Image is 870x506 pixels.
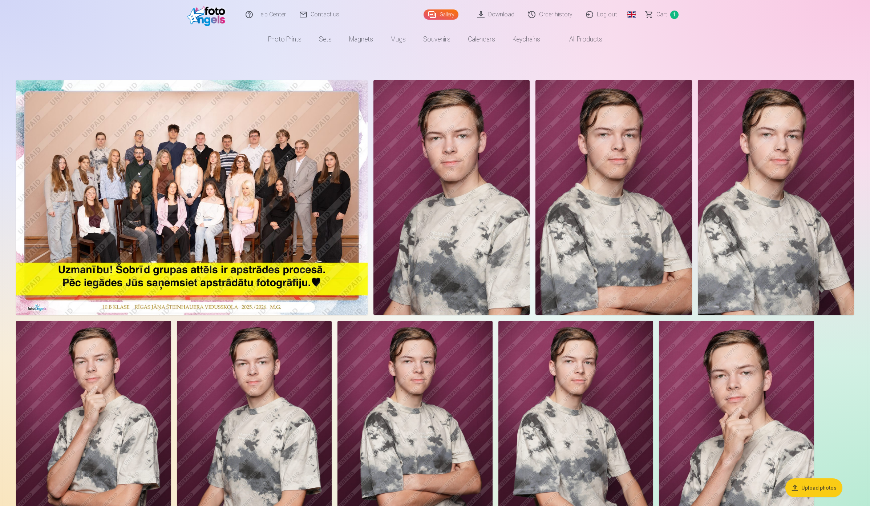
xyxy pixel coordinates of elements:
[549,29,611,49] a: All products
[785,478,842,497] button: Upload photos
[340,29,382,49] a: Magnets
[310,29,340,49] a: Sets
[382,29,414,49] a: Mugs
[259,29,310,49] a: Photo prints
[504,29,549,49] a: Keychains
[670,11,679,19] span: 1
[459,29,504,49] a: Calendars
[424,9,458,20] a: Gallery
[187,3,229,26] img: /fa1
[656,10,667,19] span: Сart
[414,29,459,49] a: Souvenirs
